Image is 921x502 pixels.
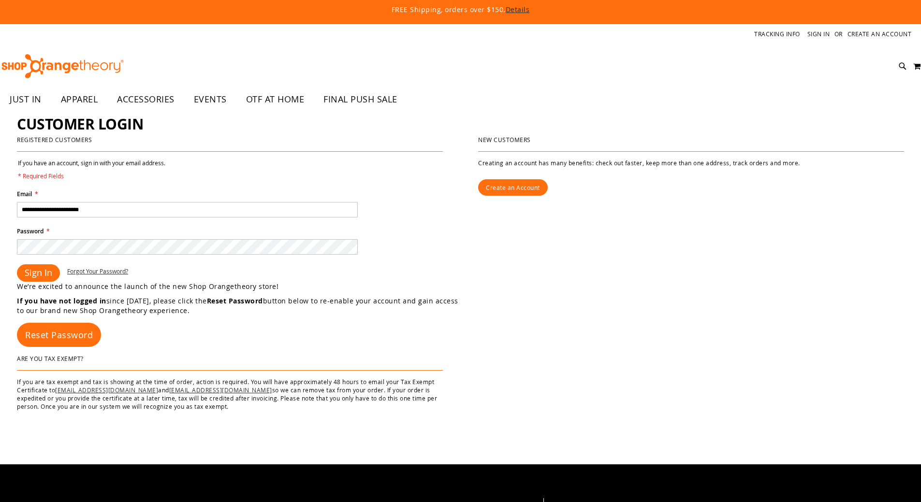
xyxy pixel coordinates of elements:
[51,88,108,111] a: APPAREL
[171,5,751,14] p: FREE Shipping, orders over $150.
[17,296,461,316] p: since [DATE], please click the button below to re-enable your account and gain access to our bran...
[17,282,461,291] p: We’re excited to announce the launch of the new Shop Orangetheory store!
[807,30,830,38] a: Sign In
[17,136,92,143] strong: Registered Customers
[25,329,93,341] span: Reset Password
[506,5,530,14] a: Details
[184,88,236,111] a: EVENTS
[18,172,165,180] span: * Required Fields
[17,227,44,235] span: Password
[55,386,158,394] a: [EMAIL_ADDRESS][DOMAIN_NAME]
[17,190,32,198] span: Email
[194,88,227,110] span: EVENTS
[17,296,106,305] strong: If you have not logged in
[117,88,175,110] span: ACCESSORIES
[236,88,314,111] a: OTF AT HOME
[61,88,98,110] span: APPAREL
[17,323,101,347] a: Reset Password
[486,184,540,191] span: Create an Account
[314,88,407,111] a: FINAL PUSH SALE
[754,30,800,38] a: Tracking Info
[478,179,548,196] a: Create an Account
[17,355,84,362] strong: Are You Tax Exempt?
[17,264,60,282] button: Sign In
[478,159,904,167] p: Creating an account has many benefits: check out faster, keep more than one address, track orders...
[17,159,166,180] legend: If you have an account, sign in with your email address.
[169,386,272,394] a: [EMAIL_ADDRESS][DOMAIN_NAME]
[848,30,912,38] a: Create an Account
[17,114,143,134] span: Customer Login
[246,88,305,110] span: OTF AT HOME
[25,267,52,278] span: Sign In
[10,88,42,110] span: JUST IN
[207,296,263,305] strong: Reset Password
[478,136,531,143] strong: New Customers
[17,378,443,411] p: If you are tax exempt and tax is showing at the time of order, action is required. You will have ...
[107,88,184,111] a: ACCESSORIES
[67,267,128,275] a: Forgot Your Password?
[323,88,397,110] span: FINAL PUSH SALE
